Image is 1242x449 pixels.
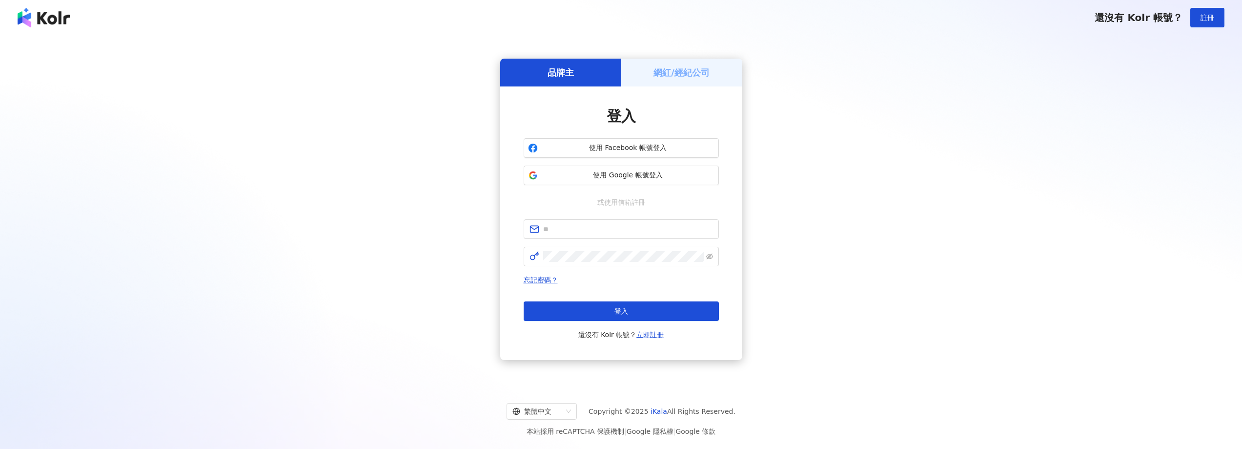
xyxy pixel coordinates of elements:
[1201,14,1214,21] span: 註冊
[636,331,664,339] a: 立即註冊
[1095,12,1182,23] span: 還沒有 Kolr 帳號？
[627,428,673,435] a: Google 隱私權
[542,171,714,180] span: 使用 Google 帳號登入
[590,197,652,208] span: 或使用信箱註冊
[527,426,715,437] span: 本站採用 reCAPTCHA 保護機制
[512,404,562,419] div: 繁體中文
[614,307,628,315] span: 登入
[673,428,676,435] span: |
[18,8,70,27] img: logo
[1190,8,1224,27] button: 註冊
[542,143,714,153] span: 使用 Facebook 帳號登入
[578,329,664,341] span: 還沒有 Kolr 帳號？
[624,428,627,435] span: |
[589,406,735,417] span: Copyright © 2025 All Rights Reserved.
[524,301,719,321] button: 登入
[607,107,636,125] span: 登入
[675,428,715,435] a: Google 條款
[706,253,713,260] span: eye-invisible
[548,66,574,79] h5: 品牌主
[524,276,558,284] a: 忘記密碼？
[524,138,719,158] button: 使用 Facebook 帳號登入
[651,407,667,415] a: iKala
[524,166,719,185] button: 使用 Google 帳號登入
[653,66,710,79] h5: 網紅/經紀公司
